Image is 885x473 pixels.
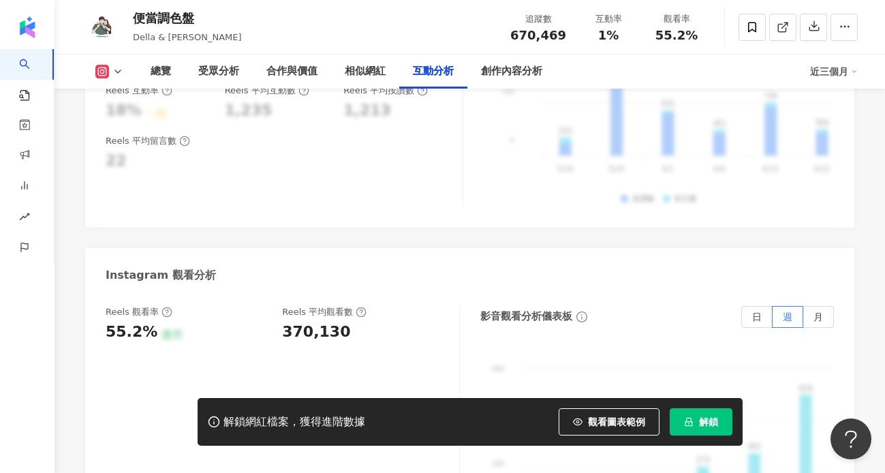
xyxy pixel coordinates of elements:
div: Reels 平均觀看數 [282,306,367,318]
div: 合作與價值 [266,63,317,80]
div: 影音觀看分析儀表板 [480,309,572,324]
div: 便當調色盤 [133,10,242,27]
div: Reels 平均互動數 [225,85,309,97]
div: 解鎖網紅檔案，獲得進階數據 [223,415,365,429]
div: 互動率 [583,12,634,26]
button: 觀看圖表範例 [559,408,659,436]
div: Reels 平均按讚數 [343,85,428,97]
div: 55.2% [106,322,157,343]
div: Instagram 觀看分析 [106,268,216,283]
div: 互動分析 [413,63,454,80]
div: Reels 觀看率 [106,306,172,318]
div: 總覽 [151,63,171,80]
div: 創作內容分析 [481,63,542,80]
div: 追蹤數 [510,12,566,26]
div: Reels 互動率 [106,85,172,97]
div: 受眾分析 [198,63,239,80]
span: lock [684,417,694,427]
span: Della & [PERSON_NAME] [133,32,242,42]
span: 1% [598,29,619,42]
div: 近三個月 [810,61,858,82]
span: info-circle [574,309,589,324]
a: search [19,49,46,102]
span: 670,469 [510,28,566,42]
span: 解鎖 [699,416,718,427]
span: rise [19,203,30,234]
img: KOL Avatar [82,7,123,48]
span: 日 [752,311,762,322]
img: logo icon [16,16,38,38]
button: 解鎖 [670,408,732,436]
div: 相似網紅 [345,63,386,80]
span: 週 [783,311,792,322]
span: 55.2% [655,29,698,42]
span: 月 [813,311,823,322]
div: 觀看率 [651,12,702,26]
span: 觀看圖表範例 [588,416,645,427]
div: Reels 平均留言數 [106,135,190,147]
div: 370,130 [282,322,350,343]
